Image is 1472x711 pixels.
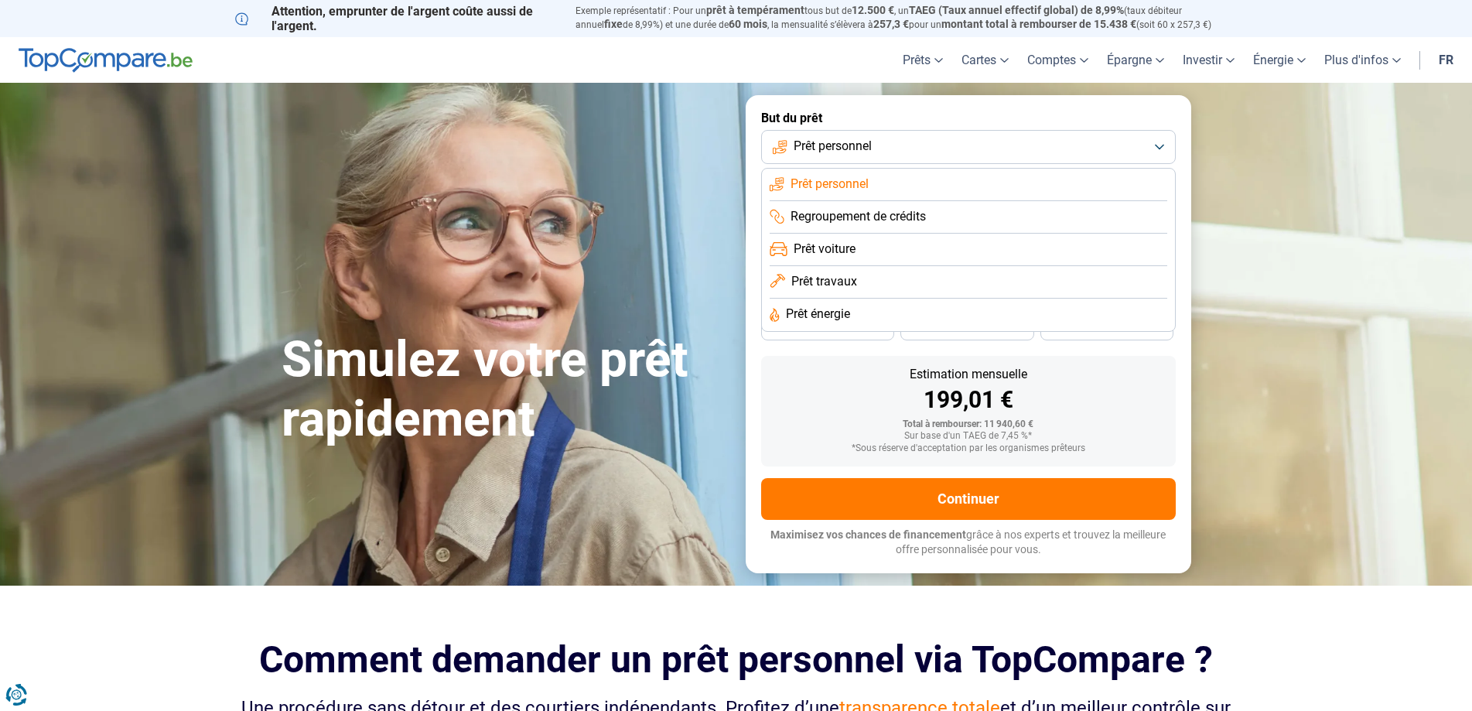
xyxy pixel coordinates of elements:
span: Maximisez vos chances de financement [770,528,966,541]
a: Investir [1173,37,1244,83]
a: Épargne [1098,37,1173,83]
div: Sur base d'un TAEG de 7,45 %* [774,431,1163,442]
label: But du prêt [761,111,1176,125]
h2: Comment demander un prêt personnel via TopCompare ? [235,638,1238,681]
div: Estimation mensuelle [774,368,1163,381]
span: 24 mois [1090,324,1124,333]
img: TopCompare [19,48,193,73]
span: Prêt énergie [786,306,850,323]
span: montant total à rembourser de 15.438 € [941,18,1136,30]
span: Prêt personnel [791,176,869,193]
p: Exemple représentatif : Pour un tous but de , un (taux débiteur annuel de 8,99%) et une durée de ... [575,4,1238,32]
span: 60 mois [729,18,767,30]
a: Énergie [1244,37,1315,83]
a: Prêts [893,37,952,83]
p: Attention, emprunter de l'argent coûte aussi de l'argent. [235,4,557,33]
span: Prêt travaux [791,273,857,290]
span: 36 mois [811,324,845,333]
button: Continuer [761,478,1176,520]
a: Comptes [1018,37,1098,83]
span: Regroupement de crédits [791,208,926,225]
span: prêt à tempérament [706,4,804,16]
div: *Sous réserve d'acceptation par les organismes prêteurs [774,443,1163,454]
span: 257,3 € [873,18,909,30]
div: 199,01 € [774,388,1163,412]
span: Prêt personnel [794,138,872,155]
span: TAEG (Taux annuel effectif global) de 8,99% [909,4,1124,16]
button: Prêt personnel [761,130,1176,164]
a: Cartes [952,37,1018,83]
a: fr [1429,37,1463,83]
div: Total à rembourser: 11 940,60 € [774,419,1163,430]
span: fixe [604,18,623,30]
p: grâce à nos experts et trouvez la meilleure offre personnalisée pour vous. [761,528,1176,558]
h1: Simulez votre prêt rapidement [282,330,727,450]
a: Plus d'infos [1315,37,1410,83]
span: 12.500 € [852,4,894,16]
span: Prêt voiture [794,241,856,258]
span: 30 mois [950,324,984,333]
